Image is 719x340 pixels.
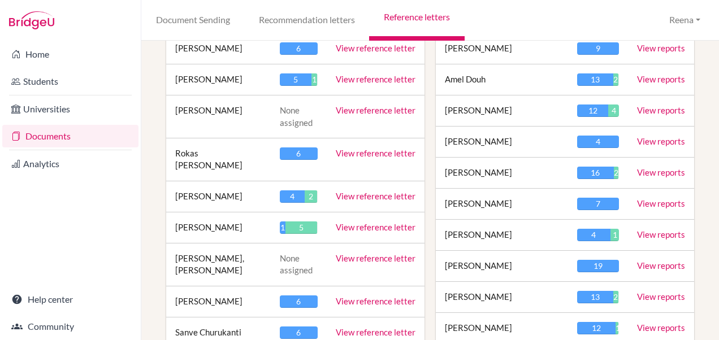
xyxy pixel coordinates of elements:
[577,42,619,55] div: 9
[637,291,685,302] a: View reports
[336,327,415,337] a: View reference letter
[2,315,138,338] a: Community
[637,229,685,239] a: View reports
[336,253,415,263] a: View reference letter
[577,229,610,241] div: 4
[166,64,271,95] td: [PERSON_NAME]
[9,11,54,29] img: Bridge-U
[436,33,568,64] td: [PERSON_NAME]
[280,147,318,160] div: 6
[166,181,271,212] td: [PERSON_NAME]
[2,98,138,120] a: Universities
[577,198,619,210] div: 7
[2,43,138,66] a: Home
[637,198,685,208] a: View reports
[637,43,685,53] a: View reports
[637,136,685,146] a: View reports
[336,148,415,158] a: View reference letter
[280,326,318,339] div: 6
[577,322,616,334] div: 12
[610,229,619,241] div: 1
[637,260,685,271] a: View reports
[336,222,415,232] a: View reference letter
[577,167,614,179] div: 16
[311,73,318,86] div: 1
[166,243,271,286] td: [PERSON_NAME], [PERSON_NAME]
[280,190,305,203] div: 4
[608,104,619,117] div: 4
[336,74,415,84] a: View reference letter
[336,105,415,115] a: View reference letter
[436,220,568,251] td: [PERSON_NAME]
[436,282,568,313] td: [PERSON_NAME]
[166,212,271,243] td: [PERSON_NAME]
[436,95,568,127] td: [PERSON_NAME]
[616,322,618,334] div: 1
[2,70,138,93] a: Students
[577,291,613,303] div: 13
[436,189,568,220] td: [PERSON_NAME]
[166,138,271,181] td: Rokas [PERSON_NAME]
[613,73,619,86] div: 2
[280,253,313,275] span: None assigned
[305,190,317,203] div: 2
[436,127,568,158] td: [PERSON_NAME]
[577,73,613,86] div: 13
[336,296,415,306] a: View reference letter
[166,286,271,317] td: [PERSON_NAME]
[637,105,685,115] a: View reports
[280,105,313,127] span: None assigned
[2,288,138,311] a: Help center
[577,104,609,117] div: 12
[336,191,415,201] a: View reference letter
[436,251,568,282] td: [PERSON_NAME]
[2,125,138,147] a: Documents
[436,158,568,189] td: [PERSON_NAME]
[637,74,685,84] a: View reports
[2,152,138,175] a: Analytics
[664,10,705,30] button: Reena
[613,291,619,303] div: 2
[637,167,685,177] a: View reports
[280,73,311,86] div: 5
[285,221,317,234] div: 5
[577,136,619,148] div: 4
[280,295,318,308] div: 6
[280,221,286,234] div: 1
[280,42,318,55] div: 6
[614,167,618,179] div: 2
[577,260,619,272] div: 19
[166,33,271,64] td: [PERSON_NAME]
[336,43,415,53] a: View reference letter
[436,64,568,95] td: Amel Douh
[166,95,271,138] td: [PERSON_NAME]
[637,322,685,333] a: View reports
